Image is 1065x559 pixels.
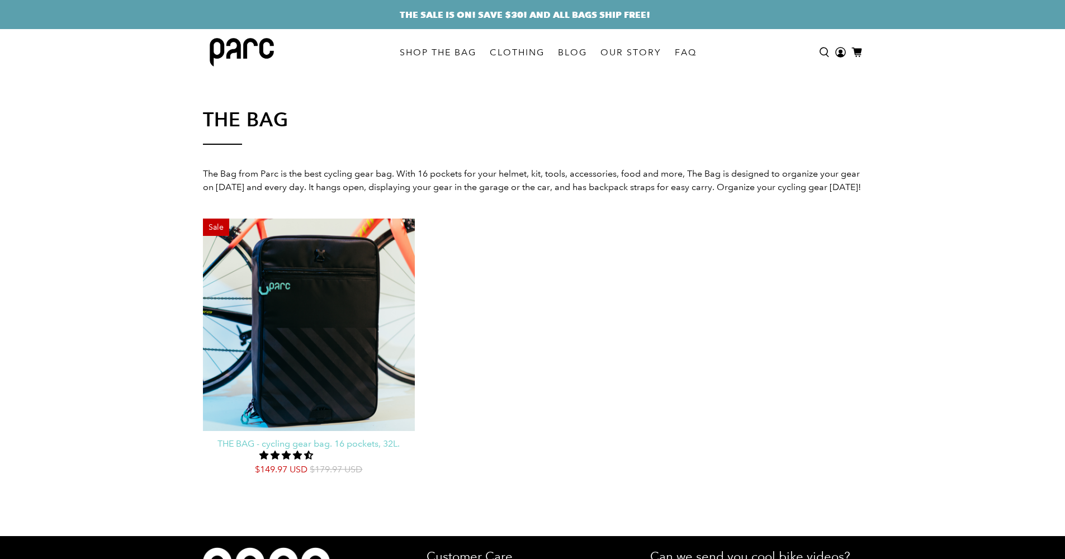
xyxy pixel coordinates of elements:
p: The Bag from Parc is the best cycling gear bag. With 16 pockets for your helmet, kit, tools, acce... [203,167,863,194]
img: parc bag logo [210,38,274,67]
h1: The Bag [203,109,288,130]
a: SHOP THE BAG [393,37,483,68]
a: Sale Parc cycling gear bag zipped up and standing upright in front of a road bike. A black bike g... [203,219,415,431]
a: CLOTHING [483,37,551,68]
a: BLOG [551,37,594,68]
span: $149.97 USD [255,464,307,475]
a: THE SALE IS ON! SAVE $30! AND ALL BAGS SHIP FREE! [400,8,650,21]
a: OUR STORY [594,37,668,68]
a: THE BAG - cycling gear bag. 16 pockets, 32L. [205,437,414,449]
a: FAQ [668,37,703,68]
span: Sale [209,221,224,233]
span: $179.97 USD [310,464,362,475]
nav: main navigation [393,29,703,75]
span: 4.31 stars [259,450,313,461]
